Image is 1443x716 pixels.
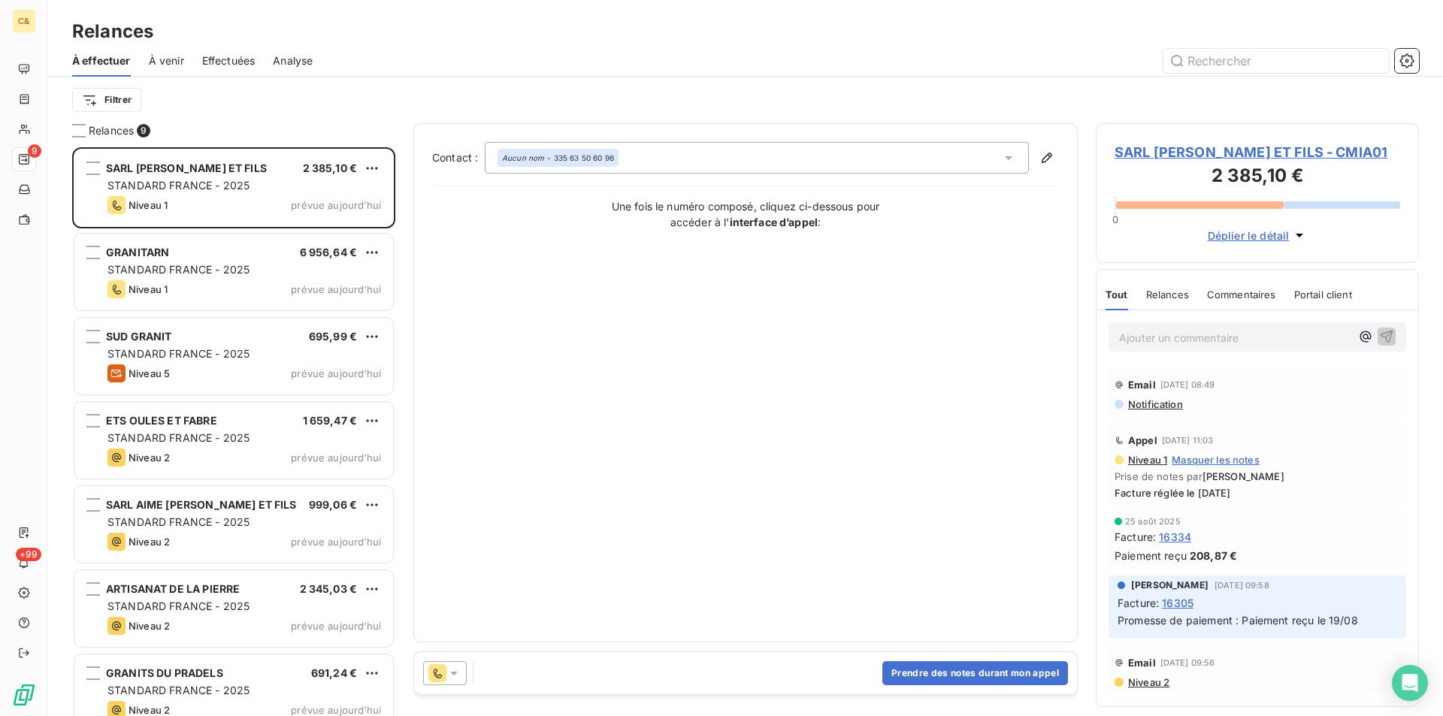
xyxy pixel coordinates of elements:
[291,704,381,716] span: prévue aujourd’hui
[291,536,381,548] span: prévue aujourd’hui
[1125,517,1181,526] span: 25 août 2025
[291,620,381,632] span: prévue aujourd’hui
[1115,162,1400,192] h3: 2 385,10 €
[1115,142,1400,162] span: SARL [PERSON_NAME] ET FILS - CMIA01
[432,150,485,165] label: Contact :
[106,414,217,427] span: ETS OULES ET FABRE
[303,414,358,427] span: 1 659,47 €
[72,53,131,68] span: À effectuer
[300,246,358,258] span: 6 956,64 €
[1127,398,1183,410] span: Notification
[291,452,381,464] span: prévue aujourd’hui
[107,179,250,192] span: STANDARD FRANCE - 2025
[502,153,544,163] em: Aucun nom
[129,283,168,295] span: Niveau 1
[1202,470,1284,482] span: [PERSON_NAME]
[1207,289,1276,301] span: Commentaires
[107,347,250,360] span: STANDARD FRANCE - 2025
[137,124,150,137] span: 9
[149,53,184,68] span: À venir
[1392,665,1428,701] div: Open Intercom Messenger
[1128,434,1157,446] span: Appel
[1160,658,1215,667] span: [DATE] 09:56
[1115,548,1187,563] span: Paiement reçu
[129,704,170,716] span: Niveau 2
[106,246,169,258] span: GRANITARN
[309,330,357,343] span: 695,99 €
[16,548,41,561] span: +99
[291,367,381,379] span: prévue aujourd’hui
[1128,379,1156,391] span: Email
[1190,548,1237,563] span: 208,87 €
[107,600,250,612] span: STANDARD FRANCE - 2025
[72,88,141,112] button: Filtrer
[1127,676,1169,688] span: Niveau 2
[106,582,240,595] span: ARTISANAT DE LA PIERRE
[72,18,153,45] h3: Relances
[303,162,358,174] span: 2 385,10 €
[106,498,297,511] span: SARL AIME [PERSON_NAME] ET FILS
[291,199,381,211] span: prévue aujourd’hui
[106,162,267,174] span: SARL [PERSON_NAME] ET FILS
[1162,436,1214,445] span: [DATE] 11:03
[1115,470,1400,482] span: Prise de notes par
[309,498,357,511] span: 999,06 €
[107,263,250,276] span: STANDARD FRANCE - 2025
[106,666,223,679] span: GRANITS DU PRADELS
[1125,706,1179,715] span: 18 août 2025
[1172,454,1260,466] span: Masquer les notes
[72,147,395,716] div: grid
[107,515,250,528] span: STANDARD FRANCE - 2025
[129,199,168,211] span: Niveau 1
[1118,614,1358,627] span: Promesse de paiement : Paiement reçu le 19/08
[107,684,250,696] span: STANDARD FRANCE - 2025
[28,144,41,158] span: 9
[1112,213,1118,225] span: 0
[202,53,256,68] span: Effectuées
[129,452,170,464] span: Niveau 2
[595,198,896,230] p: Une fois le numéro composé, cliquez ci-dessous pour accéder à l’ :
[1115,529,1156,545] span: Facture :
[502,153,614,163] div: - 335 63 50 60 96
[1160,380,1215,389] span: [DATE] 08:49
[1215,581,1269,590] span: [DATE] 09:58
[106,330,172,343] span: SUD GRANIT
[1118,595,1159,611] span: Facture :
[1106,289,1128,301] span: Tout
[12,683,36,707] img: Logo LeanPay
[1294,289,1352,301] span: Portail client
[129,367,170,379] span: Niveau 5
[1127,454,1167,466] span: Niveau 1
[1146,289,1189,301] span: Relances
[89,123,134,138] span: Relances
[730,216,818,228] strong: interface d’appel
[1131,579,1209,592] span: [PERSON_NAME]
[1208,228,1290,243] span: Déplier le détail
[1115,487,1400,499] span: Facture réglée le [DATE]
[129,536,170,548] span: Niveau 2
[1163,49,1389,73] input: Rechercher
[1162,595,1193,611] span: 16305
[273,53,313,68] span: Analyse
[311,666,357,679] span: 691,24 €
[882,661,1068,685] button: Prendre des notes durant mon appel
[1159,529,1191,545] span: 16334
[129,620,170,632] span: Niveau 2
[300,582,358,595] span: 2 345,03 €
[107,431,250,444] span: STANDARD FRANCE - 2025
[1203,227,1312,244] button: Déplier le détail
[12,9,36,33] div: C&
[291,283,381,295] span: prévue aujourd’hui
[1128,657,1156,669] span: Email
